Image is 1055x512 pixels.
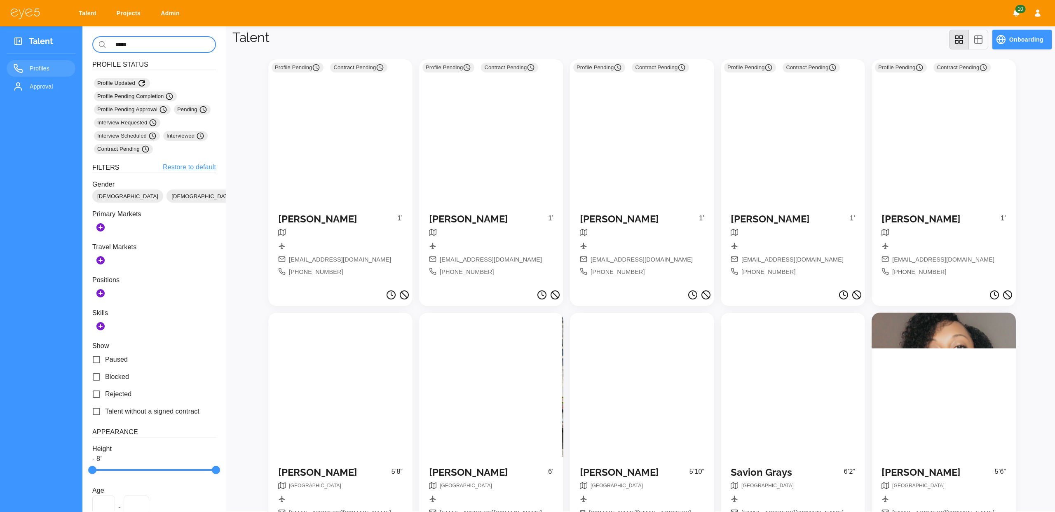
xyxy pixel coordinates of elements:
[289,483,341,489] span: [GEOGRAPHIC_DATA]
[872,59,1016,287] a: Profile Pending Contract Pending [PERSON_NAME]1’[EMAIL_ADDRESS][DOMAIN_NAME][PHONE_NUMBER]
[105,372,129,382] span: Blocked
[92,341,216,351] p: Show
[105,355,128,365] span: Paused
[882,213,1001,225] h5: [PERSON_NAME]
[166,132,204,140] span: Interviewed
[570,59,714,287] a: Profile Pending Contract Pending [PERSON_NAME]1’[EMAIL_ADDRESS][DOMAIN_NAME][PHONE_NUMBER]
[7,78,75,95] a: Approval
[577,63,622,72] span: Profile Pending
[419,59,563,287] a: Profile Pending Contract Pending [PERSON_NAME]1’[EMAIL_ADDRESS][DOMAIN_NAME][PHONE_NUMBER]
[289,482,341,492] nav: breadcrumb
[699,213,704,229] p: 1’
[97,132,157,140] span: Interview Scheduled
[968,30,988,49] button: table
[741,255,844,264] span: [EMAIL_ADDRESS][DOMAIN_NAME]
[97,119,157,127] span: Interview Requested
[92,162,120,173] h6: Filters
[94,144,153,154] div: Contract Pending
[741,483,794,489] span: [GEOGRAPHIC_DATA]
[1009,6,1024,21] button: Notifications
[484,63,535,72] span: Contract Pending
[992,30,1052,49] button: Onboarding
[440,482,492,492] nav: breadcrumb
[174,105,211,115] div: Pending
[844,467,855,482] p: 6’2”
[92,454,216,464] p: - 8’
[591,268,645,277] span: [PHONE_NUMBER]
[30,82,69,91] span: Approval
[92,444,216,454] p: Height
[580,213,699,225] h5: [PERSON_NAME]
[92,180,216,189] p: Gender
[429,213,548,225] h5: [PERSON_NAME]
[163,131,208,141] div: Interviewed
[786,63,837,72] span: Contract Pending
[92,209,216,219] p: Primary Markets
[333,63,384,72] span: Contract Pending
[232,30,269,45] h1: Talent
[268,59,413,287] a: Profile Pending Contract Pending [PERSON_NAME]1’[EMAIL_ADDRESS][DOMAIN_NAME][PHONE_NUMBER]
[278,213,397,225] h5: [PERSON_NAME]
[850,213,855,229] p: 1’
[289,255,391,264] span: [EMAIL_ADDRESS][DOMAIN_NAME]
[741,482,794,492] nav: breadcrumb
[949,30,969,49] button: grid
[892,482,945,492] nav: breadcrumb
[94,105,171,115] div: Profile Pending Approval
[741,268,796,277] span: [PHONE_NUMBER]
[440,268,494,277] span: [PHONE_NUMBER]
[92,59,216,70] h6: Profile Status
[97,78,147,88] span: Profile Updated
[731,467,844,479] h5: Savion Grays
[949,30,988,49] div: view
[275,63,320,72] span: Profile Pending
[92,192,163,201] span: [DEMOGRAPHIC_DATA]
[591,483,643,489] span: [GEOGRAPHIC_DATA]
[278,467,392,479] h5: [PERSON_NAME]
[97,145,150,153] span: Contract Pending
[937,63,987,72] span: Contract Pending
[591,482,643,492] nav: breadcrumb
[163,162,216,173] a: Restore to default
[548,467,553,482] p: 6’
[92,427,216,437] h6: Appearance
[94,118,160,128] div: Interview Requested
[105,407,199,416] span: Talent without a signed contract
[892,255,994,264] span: [EMAIL_ADDRESS][DOMAIN_NAME]
[1015,5,1025,13] span: 10
[92,318,109,334] button: Add Skills
[94,91,177,101] div: Profile Pending Completion
[426,63,471,72] span: Profile Pending
[92,252,109,269] button: Add Secondary Markets
[166,189,237,203] div: [DEMOGRAPHIC_DATA]
[397,213,403,229] p: 1’
[30,63,69,73] span: Profiles
[548,213,553,229] p: 1’
[92,308,216,318] p: Skills
[166,192,237,201] span: [DEMOGRAPHIC_DATA]
[92,189,163,203] div: [DEMOGRAPHIC_DATA]
[392,467,403,482] p: 5’8”
[882,467,995,479] h5: [PERSON_NAME]
[97,92,173,101] span: Profile Pending Completion
[97,105,167,114] span: Profile Pending Approval
[105,389,131,399] span: Rejected
[155,6,188,21] a: Admin
[92,275,216,285] p: Positions
[92,242,216,252] p: Travel Markets
[440,255,542,264] span: [EMAIL_ADDRESS][DOMAIN_NAME]
[635,63,686,72] span: Contract Pending
[10,7,40,19] img: eye5
[731,213,850,225] h5: [PERSON_NAME]
[94,78,150,88] div: Profile Updated
[892,483,945,489] span: [GEOGRAPHIC_DATA]
[118,502,120,512] span: -
[1001,213,1006,229] p: 1’
[29,36,53,49] h3: Talent
[94,131,160,141] div: Interview Scheduled
[580,467,689,479] h5: [PERSON_NAME]
[591,255,693,264] span: [EMAIL_ADDRESS][DOMAIN_NAME]
[878,63,924,72] span: Profile Pending
[440,483,492,489] span: [GEOGRAPHIC_DATA]
[92,219,109,236] button: Add Markets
